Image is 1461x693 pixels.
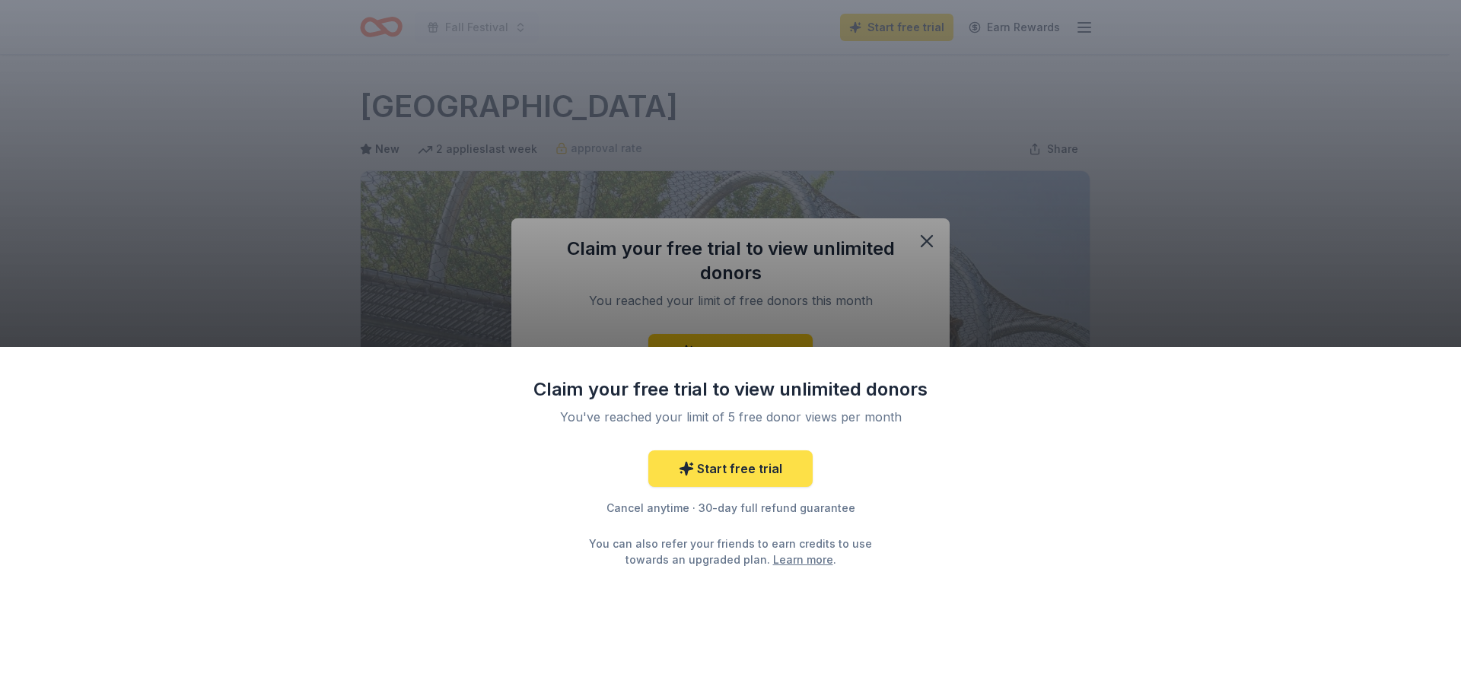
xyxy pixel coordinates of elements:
a: Start free trial [648,450,813,487]
div: Claim your free trial to view unlimited donors [533,377,928,402]
div: Cancel anytime · 30-day full refund guarantee [533,499,928,517]
div: You can also refer your friends to earn credits to use towards an upgraded plan. . [575,536,886,567]
a: Learn more [773,552,833,567]
div: You've reached your limit of 5 free donor views per month [551,408,910,426]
